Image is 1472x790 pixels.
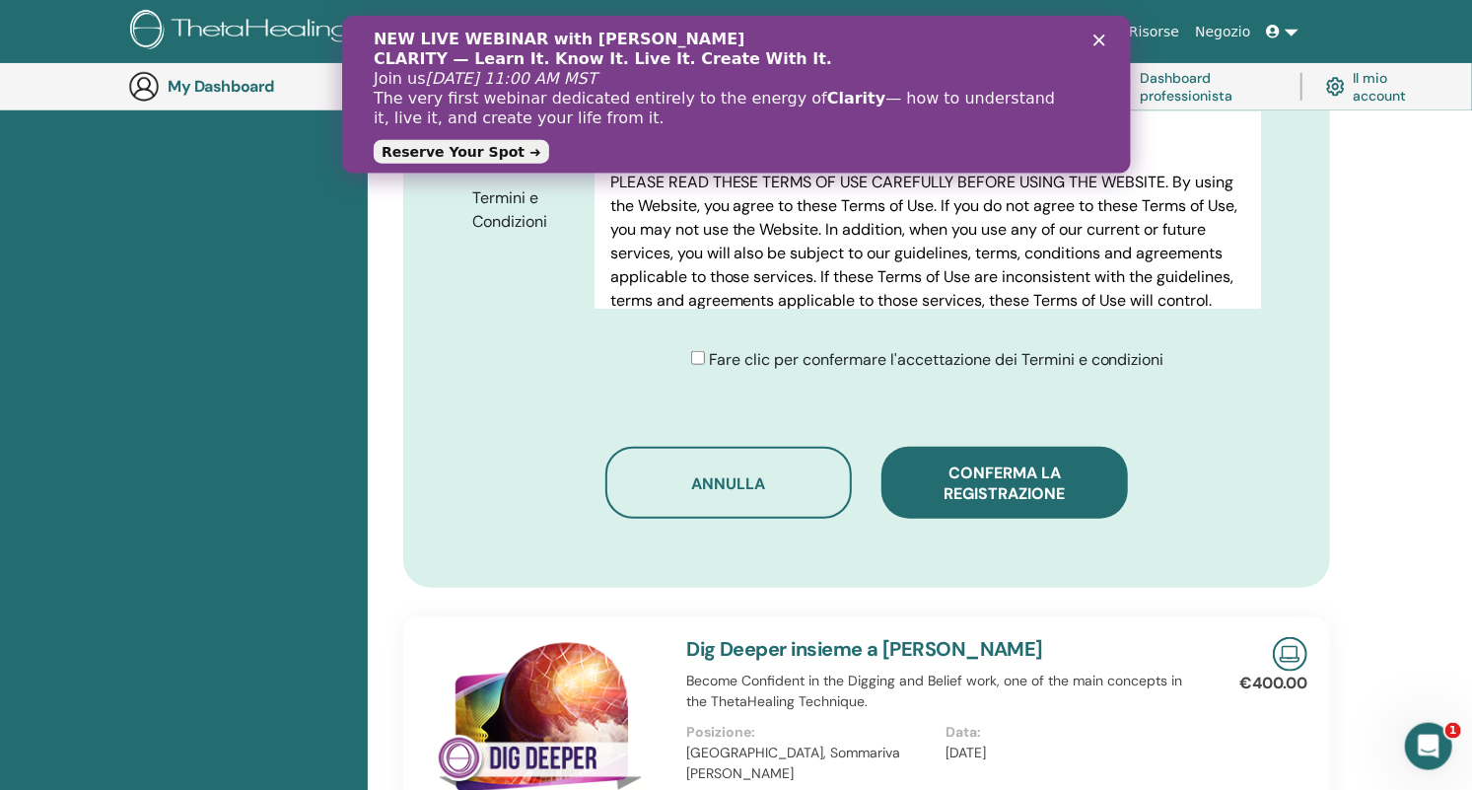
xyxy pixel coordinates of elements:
p: Data: [946,722,1193,743]
iframe: Intercom live chat [1405,723,1452,770]
p: [GEOGRAPHIC_DATA], Sommariva [PERSON_NAME] [686,743,934,784]
a: Reserve Your Spot ➜ [32,124,207,148]
p: €400.00 [1239,672,1307,695]
p: PLEASE READ THESE TERMS OF USE CAREFULLY BEFORE USING THE WEBSITE. By using the Website, you agre... [610,171,1245,313]
span: 1 [1445,723,1461,739]
div: Chiudi [751,18,771,30]
b: Clarity [485,73,543,92]
button: Conferma la registrazione [881,447,1128,519]
p: Posizione: [686,722,934,743]
img: cog.svg [1326,73,1346,101]
span: Annulla [692,473,766,494]
p: Become Confident in the Digging and Belief work, one of the main concepts in the ThetaHealing Tec... [686,671,1205,712]
a: Di [713,14,743,50]
a: Dig Deeper insieme a [PERSON_NAME] [686,636,1043,662]
button: Annulla [605,447,852,519]
span: Fare clic per confermare l'accettazione dei Termini e condizioni [709,349,1164,370]
a: Certificazione [871,14,981,50]
img: Live Online Seminar [1273,637,1307,672]
a: Storie di successo [981,14,1121,50]
p: [DATE] [946,743,1193,763]
img: logo.png [130,10,366,54]
a: Il mio account [1326,65,1428,108]
span: Conferma la registrazione [945,463,1066,504]
label: Termini e Condizioni [457,180,594,241]
a: Negozio [1187,14,1258,50]
a: Dashboard professionista [1112,65,1277,108]
img: generic-user-icon.jpg [128,71,160,103]
iframe: Intercom live chat banner [342,16,1131,174]
a: Corsi e seminari [743,14,871,50]
a: Risorse [1121,14,1187,50]
h3: My Dashboard [168,77,365,96]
